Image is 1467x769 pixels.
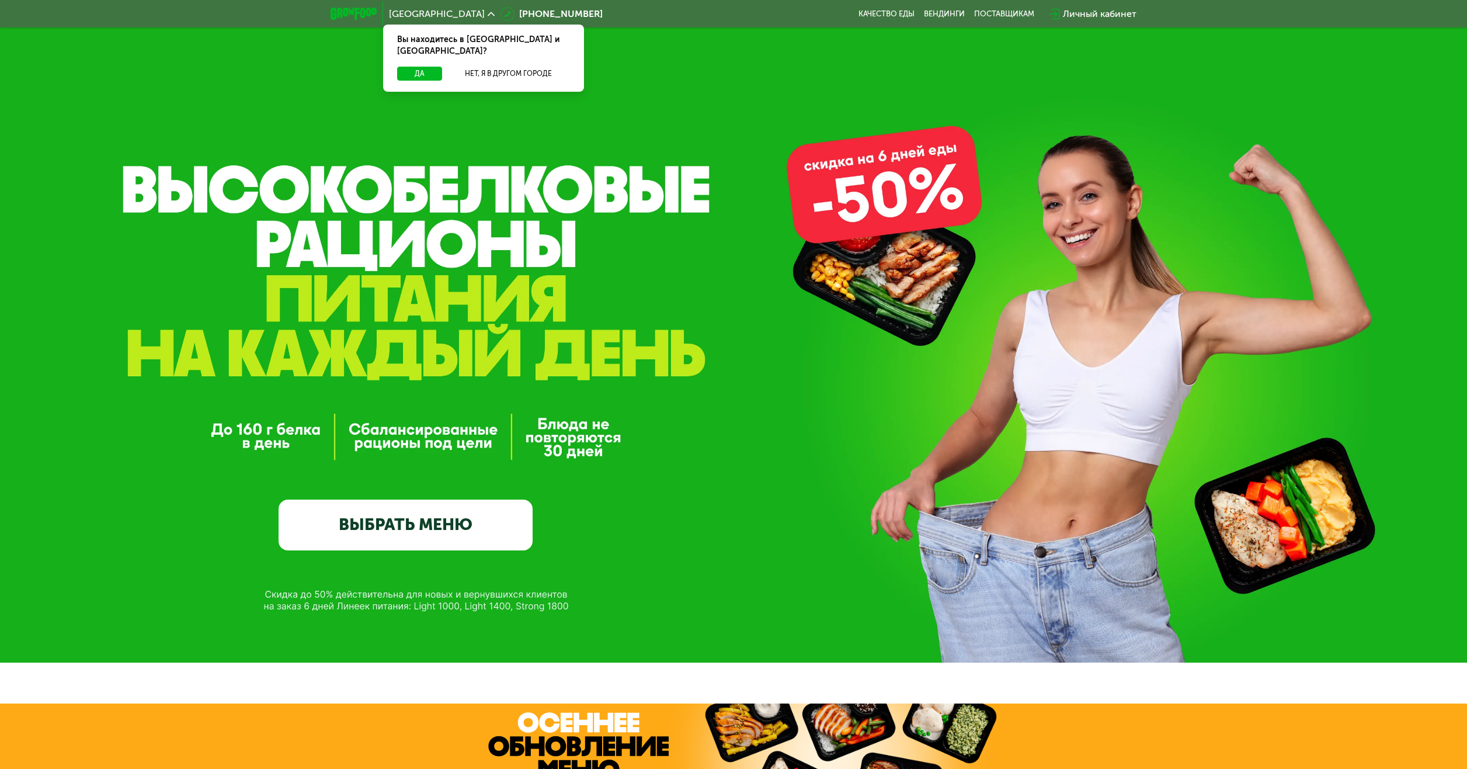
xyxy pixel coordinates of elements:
a: ВЫБРАТЬ МЕНЮ [279,500,532,550]
a: Качество еды [858,9,915,19]
button: Да [397,67,442,81]
div: Вы находитесь в [GEOGRAPHIC_DATA] и [GEOGRAPHIC_DATA]? [383,25,584,67]
div: Личный кабинет [1063,7,1136,21]
button: Нет, я в другом городе [447,67,570,81]
a: [PHONE_NUMBER] [500,7,603,21]
a: Вендинги [924,9,965,19]
div: поставщикам [974,9,1034,19]
span: [GEOGRAPHIC_DATA] [389,9,485,19]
